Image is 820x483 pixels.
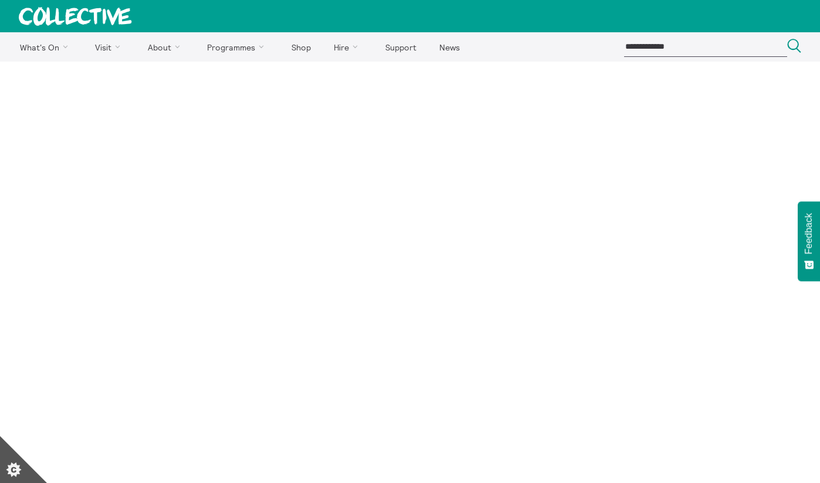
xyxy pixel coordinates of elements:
[429,32,470,62] a: News
[197,32,279,62] a: Programmes
[375,32,426,62] a: Support
[137,32,195,62] a: About
[798,201,820,281] button: Feedback - Show survey
[324,32,373,62] a: Hire
[804,213,814,254] span: Feedback
[9,32,83,62] a: What's On
[85,32,135,62] a: Visit
[281,32,321,62] a: Shop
